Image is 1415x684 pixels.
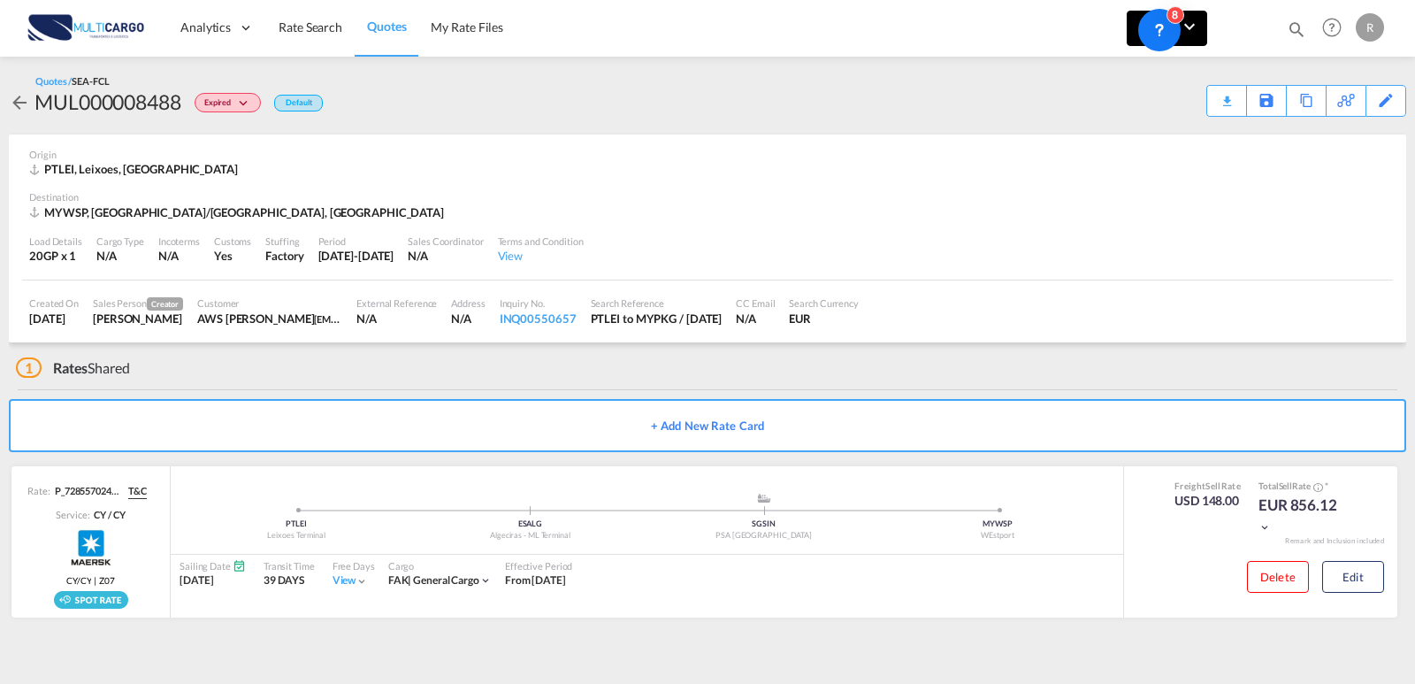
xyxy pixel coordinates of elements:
[29,190,1386,204] div: Destination
[69,526,113,570] img: Maersk Spot
[181,88,265,116] div: Change Status Here
[264,573,315,588] div: 39 DAYS
[180,519,413,530] div: PTLEI
[54,591,128,609] img: Spot_rate_rollable_v2.png
[1287,19,1306,39] md-icon: icon-magnify
[93,311,183,327] div: Ricardo Macedo
[318,248,394,264] div: 18 Sep 2025
[29,148,1386,161] div: Origin
[180,573,246,588] div: [DATE]
[197,311,342,327] div: AWS Carmen
[195,93,261,112] div: Change Status Here
[736,296,775,310] div: CC Email
[214,234,251,248] div: Customs
[147,297,183,311] span: Creator
[498,234,584,248] div: Terms and Condition
[367,19,406,34] span: Quotes
[333,559,375,573] div: Free Days
[233,559,246,573] md-icon: Schedules Available
[408,573,411,587] span: |
[1272,536,1397,546] div: Remark and Inclusion included
[180,530,413,542] div: Leixoes Terminal
[89,508,125,521] div: CY / CY
[9,88,34,116] div: icon-arrow-left
[388,573,479,588] div: general cargo
[1216,88,1237,102] md-icon: icon-download
[91,574,99,587] span: |
[56,508,89,521] span: Service:
[356,311,437,327] div: N/A
[1174,492,1241,510] div: USD 148.00
[180,559,246,573] div: Sailing Date
[214,248,251,264] div: Yes
[789,296,859,310] div: Search Currency
[408,234,483,248] div: Sales Coordinator
[1247,86,1286,116] div: Save As Template
[413,530,646,542] div: Algeciras - ML Terminal
[505,573,566,588] div: From 18 Sep 2025
[881,530,1114,542] div: WEstport
[50,484,121,498] div: P_7285570245_P01jkez8v
[128,484,147,498] span: T&C
[356,296,437,310] div: External Reference
[204,97,235,114] span: Expired
[158,248,179,264] div: N/A
[1317,12,1356,44] div: Help
[16,357,42,378] span: 1
[498,248,584,264] div: View
[356,575,368,588] md-icon: icon-chevron-down
[99,574,115,587] span: Z07
[265,248,303,264] div: Factory Stuffing
[180,19,231,36] span: Analytics
[318,234,394,248] div: Period
[500,296,577,310] div: Inquiry No.
[1179,16,1200,37] md-icon: icon-chevron-down
[35,74,110,88] div: Quotes /SEA-FCL
[1356,13,1384,42] div: R
[413,519,646,530] div: ESALG
[1127,11,1207,46] button: icon-plus 400-fgNewicon-chevron-down
[96,248,144,264] div: N/A
[479,574,492,587] md-icon: icon-chevron-down
[736,311,775,327] div: N/A
[1258,521,1271,534] md-icon: icon-chevron-down
[264,559,315,573] div: Transit Time
[96,234,144,248] div: Cargo Type
[451,296,485,310] div: Address
[16,358,130,378] div: Shared
[1174,480,1241,492] div: Freight Rate
[265,234,303,248] div: Stuffing
[431,19,503,35] span: My Rate Files
[1317,12,1347,42] span: Help
[29,161,242,177] div: PTLEI, Leixoes, Europe
[1216,86,1237,102] div: Quote PDF is not available at this time
[1205,480,1220,491] span: Sell
[53,359,88,376] span: Rates
[54,591,128,609] div: Rollable available
[451,311,485,327] div: N/A
[34,88,181,116] div: MUL000008488
[333,573,369,588] div: Viewicon-chevron-down
[29,311,79,327] div: 18 Sep 2025
[789,311,859,327] div: EUR
[29,248,82,264] div: 20GP x 1
[197,296,342,310] div: Customer
[274,95,323,111] div: Default
[314,311,470,326] span: [EMAIL_ADDRESS][DOMAIN_NAME]
[1287,19,1306,46] div: icon-magnify
[408,248,483,264] div: N/A
[1134,19,1200,34] span: New
[1323,480,1328,491] span: Subject to Remarks
[881,519,1114,530] div: MYWSP
[9,92,30,113] md-icon: icon-arrow-left
[1258,480,1347,494] div: Total Rate
[1258,495,1347,537] div: EUR 856.12
[505,573,566,587] span: From [DATE]
[29,296,79,310] div: Created On
[1247,561,1309,593] button: Delete
[647,519,881,530] div: SGSIN
[647,530,881,542] div: PSA [GEOGRAPHIC_DATA]
[279,19,342,35] span: Rate Search
[29,204,448,220] div: MYWSP, Westport/Port Klang, Asia Pacific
